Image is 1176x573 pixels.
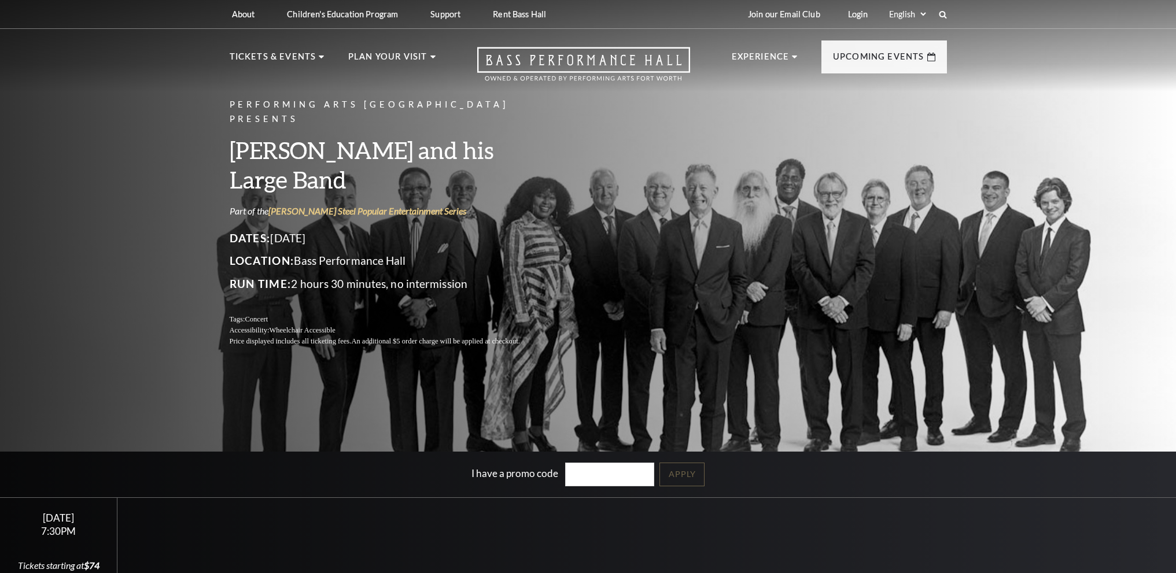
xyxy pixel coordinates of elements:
[230,325,548,336] p: Accessibility:
[232,9,255,19] p: About
[230,275,548,293] p: 2 hours 30 minutes, no intermission
[471,467,558,479] label: I have a promo code
[230,314,548,325] p: Tags:
[14,559,104,572] div: Tickets starting at
[430,9,460,19] p: Support
[493,9,546,19] p: Rent Bass Hall
[230,336,548,347] p: Price displayed includes all ticketing fees.
[732,50,790,71] p: Experience
[287,9,398,19] p: Children's Education Program
[84,560,99,571] span: $74
[351,337,519,345] span: An additional $5 order charge will be applied at checkout.
[269,326,335,334] span: Wheelchair Accessible
[230,252,548,270] p: Bass Performance Hall
[833,50,924,71] p: Upcoming Events
[230,98,548,127] p: Performing Arts [GEOGRAPHIC_DATA] Presents
[14,526,104,536] div: 7:30PM
[268,205,466,216] a: [PERSON_NAME] Steel Popular Entertainment Series
[230,50,316,71] p: Tickets & Events
[230,231,271,245] span: Dates:
[230,135,548,194] h3: [PERSON_NAME] and his Large Band
[348,50,427,71] p: Plan Your Visit
[245,315,268,323] span: Concert
[14,512,104,524] div: [DATE]
[230,229,548,247] p: [DATE]
[230,205,548,217] p: Part of the
[230,277,292,290] span: Run Time:
[230,254,294,267] span: Location:
[887,9,928,20] select: Select:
